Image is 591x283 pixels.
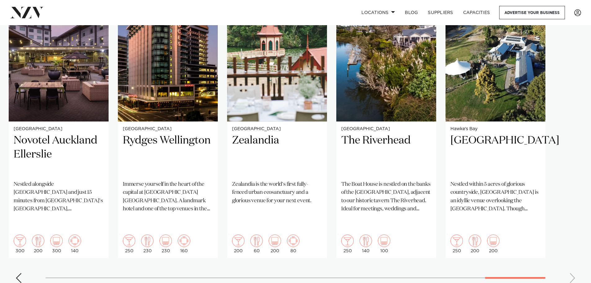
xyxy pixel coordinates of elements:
div: 140 [69,235,81,253]
h2: Rydges Wellington [123,134,213,176]
a: BLOG [400,6,423,19]
img: theatre.png [50,235,63,247]
div: 230 [141,235,154,253]
div: 230 [159,235,172,253]
p: The Boat House is nestled on the banks of the [GEOGRAPHIC_DATA], adjacent to our historic tavern ... [341,180,431,213]
img: theatre.png [159,235,172,247]
img: dining.png [141,235,154,247]
img: theatre.png [378,235,390,247]
small: [GEOGRAPHIC_DATA] [232,127,322,131]
div: 200 [32,235,44,253]
img: cocktail.png [232,235,244,247]
small: [GEOGRAPHIC_DATA] [14,127,104,131]
div: 300 [14,235,26,253]
div: 200 [469,235,481,253]
img: meeting.png [287,235,299,247]
a: SUPPLIERS [423,6,458,19]
img: cocktail.png [341,235,354,247]
a: Advertise your business [499,6,565,19]
img: dining.png [32,235,44,247]
h2: Zealandia [232,134,322,176]
img: nzv-logo.png [10,7,44,18]
img: theatre.png [487,235,499,247]
p: Zealandia is the world's first fully-fenced urban ecosanctuary and a glorious venue for your next... [232,180,322,205]
div: 140 [360,235,372,253]
img: dining.png [360,235,372,247]
h2: The Riverhead [341,134,431,176]
div: 250 [341,235,354,253]
img: dining.png [250,235,263,247]
div: 80 [287,235,299,253]
img: cocktail.png [14,235,26,247]
img: dining.png [469,235,481,247]
h2: [GEOGRAPHIC_DATA] [450,134,540,176]
p: Nestled within 5 acres of glorious countryside, [GEOGRAPHIC_DATA] is an idyllic venue overlooking... [450,180,540,213]
img: cocktail.png [123,235,135,247]
img: theatre.png [269,235,281,247]
a: Locations [356,6,400,19]
div: 300 [50,235,63,253]
a: Capacities [458,6,495,19]
small: [GEOGRAPHIC_DATA] [123,127,213,131]
div: 160 [178,235,190,253]
div: 250 [123,235,135,253]
small: Hawke's Bay [450,127,540,131]
p: Nestled alongside [GEOGRAPHIC_DATA] and just 15 minutes from [GEOGRAPHIC_DATA]'s [GEOGRAPHIC_DATA... [14,180,104,213]
div: 200 [232,235,244,253]
img: meeting.png [178,235,190,247]
div: 60 [250,235,263,253]
h2: Novotel Auckland Ellerslie [14,134,104,176]
div: 250 [450,235,463,253]
div: 200 [269,235,281,253]
div: 200 [487,235,499,253]
small: [GEOGRAPHIC_DATA] [341,127,431,131]
img: meeting.png [69,235,81,247]
img: cocktail.png [450,235,463,247]
p: Immerse yourself in the heart of the capital at [GEOGRAPHIC_DATA] [GEOGRAPHIC_DATA]. A landmark h... [123,180,213,213]
div: 100 [378,235,390,253]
